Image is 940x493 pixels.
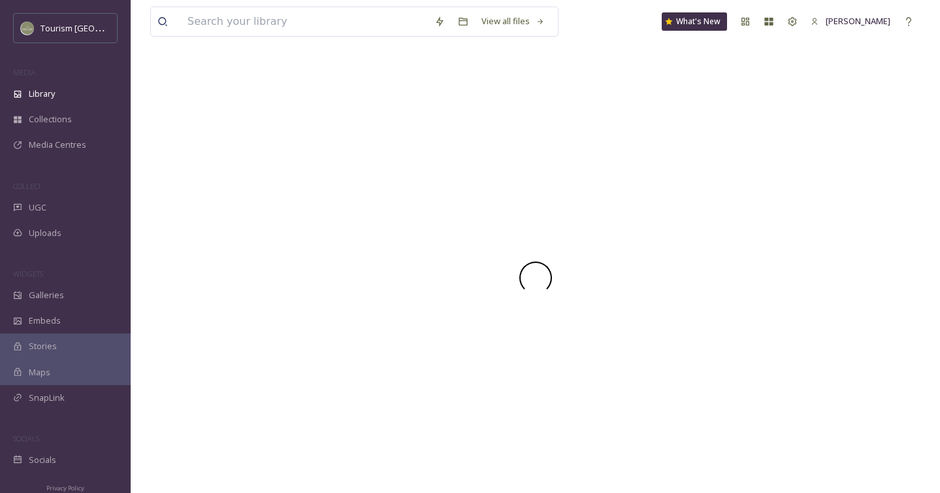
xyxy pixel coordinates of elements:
a: What's New [662,12,727,31]
span: [PERSON_NAME] [826,15,890,27]
span: Uploads [29,227,61,239]
span: COLLECT [13,181,41,191]
span: Tourism [GEOGRAPHIC_DATA] [41,22,157,34]
span: Maps [29,366,50,379]
a: [PERSON_NAME] [804,8,897,34]
span: Collections [29,113,72,126]
span: UGC [29,201,46,214]
span: Embeds [29,314,61,327]
span: Galleries [29,289,64,301]
span: Stories [29,340,57,352]
a: View all files [475,8,551,34]
span: SnapLink [29,392,65,404]
span: WIDGETS [13,269,43,279]
span: SOCIALS [13,433,39,443]
span: Library [29,88,55,100]
input: Search your library [181,7,428,36]
span: MEDIA [13,67,36,77]
span: Socials [29,454,56,466]
img: Abbotsford_Snapsea.png [21,22,34,35]
span: Privacy Policy [46,484,84,492]
span: Media Centres [29,139,86,151]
